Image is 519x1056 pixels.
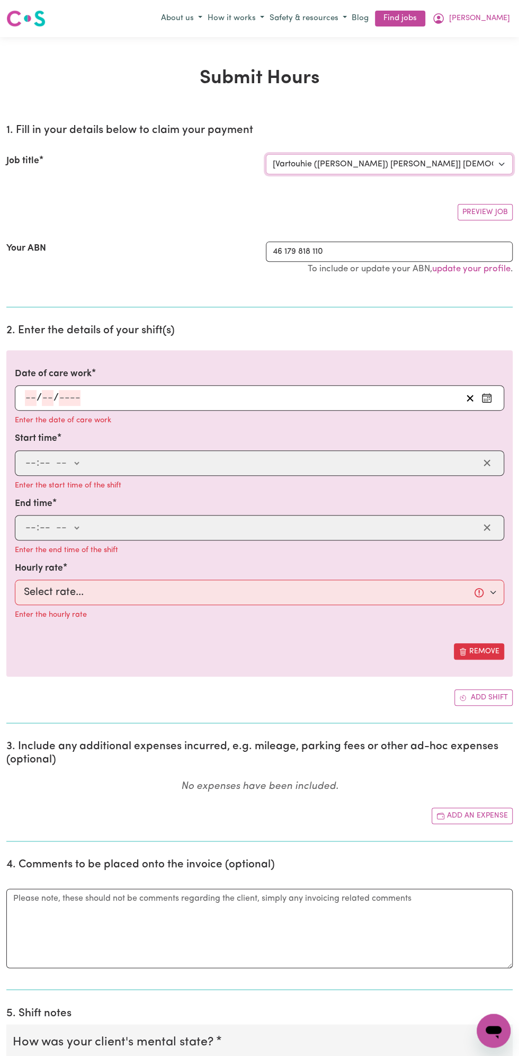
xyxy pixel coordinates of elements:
[158,10,205,28] button: About us
[350,11,371,27] a: Blog
[308,264,513,273] small: To include or update your ABN, .
[37,392,42,404] span: /
[478,390,495,406] button: Enter the date of care work
[6,154,39,168] label: Job title
[6,242,46,255] label: Your ABN
[454,643,504,660] button: Remove this shift
[13,1033,218,1051] legend: How was your client's mental state?
[449,13,510,24] span: [PERSON_NAME]
[39,520,51,536] input: --
[429,10,513,28] button: My Account
[15,415,111,427] p: Enter the date of care work
[432,807,513,824] button: Add another expense
[15,497,52,511] label: End time
[205,10,267,28] button: How it works
[181,782,338,792] em: No expenses have been included.
[6,858,513,872] h2: 4. Comments to be placed onto the invoice (optional)
[25,390,37,406] input: --
[6,9,46,28] img: Careseekers logo
[37,457,39,469] span: :
[6,67,513,90] h1: Submit Hours
[37,522,39,534] span: :
[6,324,513,338] h2: 2. Enter the details of your shift(s)
[375,11,425,27] a: Find jobs
[6,124,513,137] h2: 1. Fill in your details below to claim your payment
[458,204,513,220] button: Preview Job
[15,562,63,575] label: Hourly rate
[432,264,511,273] a: update your profile
[6,740,513,767] h2: 3. Include any additional expenses incurred, e.g. mileage, parking fees or other ad-hoc expenses ...
[59,390,80,406] input: ----
[6,1007,513,1020] h2: 5. Shift notes
[15,545,118,556] p: Enter the end time of the shift
[15,432,57,446] label: Start time
[267,10,350,28] button: Safety & resources
[15,367,92,381] label: Date of care work
[25,520,37,536] input: --
[477,1014,511,1048] iframe: Button to launch messaging window
[462,390,478,406] button: Clear date
[53,392,59,404] span: /
[15,609,87,621] p: Enter the hourly rate
[39,455,51,471] input: --
[15,480,121,492] p: Enter the start time of the shift
[25,455,37,471] input: --
[454,689,513,706] button: Add another shift
[6,6,46,31] a: Careseekers logo
[42,390,53,406] input: --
